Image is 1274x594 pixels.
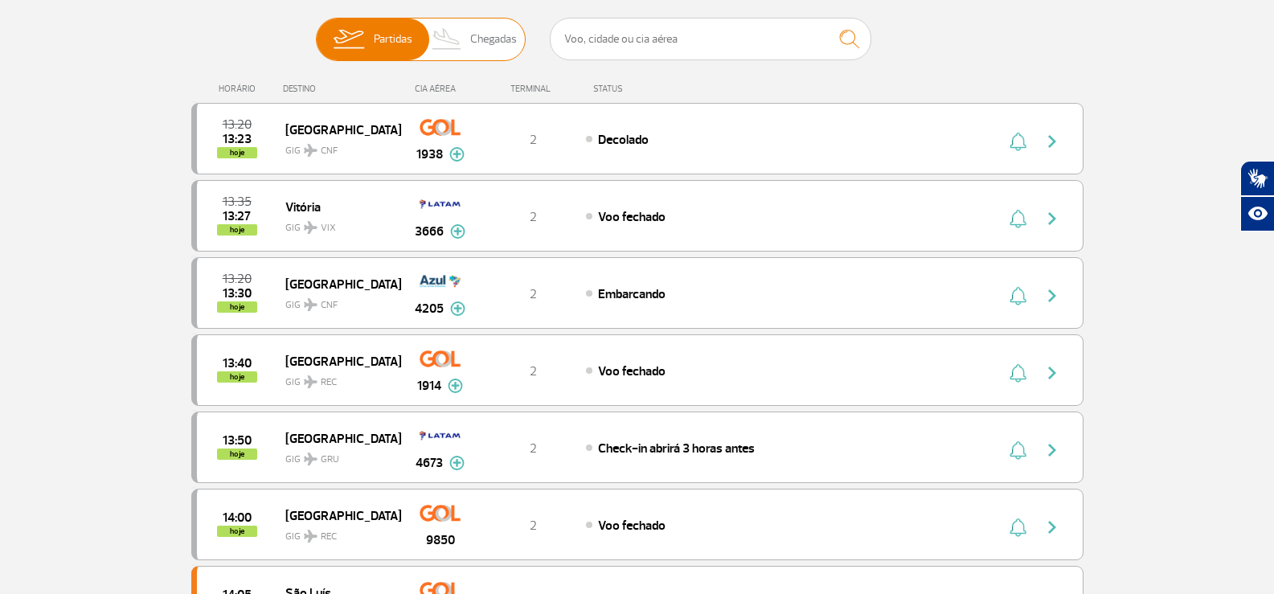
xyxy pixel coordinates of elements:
button: Abrir recursos assistivos. [1240,196,1274,231]
span: GIG [285,521,388,544]
span: 2 [530,518,537,534]
img: slider-embarque [323,18,374,60]
div: DESTINO [283,84,400,94]
img: destiny_airplane.svg [304,530,317,543]
span: 2025-09-30 13:35:00 [223,196,252,207]
span: [GEOGRAPHIC_DATA] [285,428,388,449]
span: Partidas [374,18,412,60]
img: seta-direita-painel-voo.svg [1043,132,1062,151]
img: mais-info-painel-voo.svg [449,147,465,162]
span: GRU [321,453,339,467]
span: 2025-09-30 13:20:00 [223,119,252,130]
img: seta-direita-painel-voo.svg [1043,363,1062,383]
span: REC [321,375,337,390]
span: Check-in abrirá 3 horas antes [598,440,755,457]
span: CNF [321,298,338,313]
span: 2025-09-30 13:50:00 [223,435,252,446]
span: GIG [285,212,388,236]
span: Decolado [598,132,649,148]
span: Voo fechado [598,363,666,379]
img: mais-info-painel-voo.svg [448,379,463,393]
span: Chegadas [470,18,517,60]
span: Embarcando [598,286,666,302]
img: seta-direita-painel-voo.svg [1043,440,1062,460]
img: destiny_airplane.svg [304,453,317,465]
span: GIG [285,289,388,313]
span: 9850 [426,531,455,550]
img: mais-info-painel-voo.svg [450,301,465,316]
span: hoje [217,224,257,236]
span: 2025-09-30 13:27:00 [223,211,251,222]
span: [GEOGRAPHIC_DATA] [285,505,388,526]
span: hoje [217,449,257,460]
span: 2 [530,363,537,379]
img: destiny_airplane.svg [304,144,317,157]
span: 2025-09-30 13:40:00 [223,358,252,369]
img: destiny_airplane.svg [304,375,317,388]
img: sino-painel-voo.svg [1010,440,1026,460]
span: 4205 [415,299,444,318]
span: hoje [217,301,257,313]
span: 2 [530,440,537,457]
img: sino-painel-voo.svg [1010,286,1026,305]
button: Abrir tradutor de língua de sinais. [1240,161,1274,196]
span: Vitória [285,196,388,217]
span: 2 [530,209,537,225]
span: 4673 [416,453,443,473]
span: 2 [530,132,537,148]
span: Voo fechado [598,518,666,534]
span: VIX [321,221,336,236]
div: TERMINAL [481,84,585,94]
span: CNF [321,144,338,158]
img: mais-info-painel-voo.svg [450,224,465,239]
span: 2025-09-30 13:20:00 [223,273,252,285]
span: hoje [217,526,257,537]
span: GIG [285,444,388,467]
span: hoje [217,147,257,158]
span: [GEOGRAPHIC_DATA] [285,273,388,294]
img: sino-painel-voo.svg [1010,363,1026,383]
span: 2 [530,286,537,302]
span: 1938 [416,145,443,164]
img: destiny_airplane.svg [304,221,317,234]
img: destiny_airplane.svg [304,298,317,311]
input: Voo, cidade ou cia aérea [550,18,871,60]
img: slider-desembarque [424,18,471,60]
span: Voo fechado [598,209,666,225]
img: sino-painel-voo.svg [1010,132,1026,151]
span: GIG [285,367,388,390]
img: sino-painel-voo.svg [1010,518,1026,537]
span: REC [321,530,337,544]
span: GIG [285,135,388,158]
div: HORÁRIO [196,84,284,94]
img: seta-direita-painel-voo.svg [1043,209,1062,228]
span: 2025-09-30 13:30:00 [223,288,252,299]
div: Plugin de acessibilidade da Hand Talk. [1240,161,1274,231]
div: CIA AÉREA [400,84,481,94]
span: [GEOGRAPHIC_DATA] [285,350,388,371]
span: 2025-09-30 14:00:00 [223,512,252,523]
img: seta-direita-painel-voo.svg [1043,518,1062,537]
span: 2025-09-30 13:23:00 [223,133,252,145]
img: sino-painel-voo.svg [1010,209,1026,228]
span: [GEOGRAPHIC_DATA] [285,119,388,140]
span: 3666 [415,222,444,241]
span: 1914 [417,376,441,395]
div: STATUS [585,84,716,94]
span: hoje [217,371,257,383]
img: seta-direita-painel-voo.svg [1043,286,1062,305]
img: mais-info-painel-voo.svg [449,456,465,470]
